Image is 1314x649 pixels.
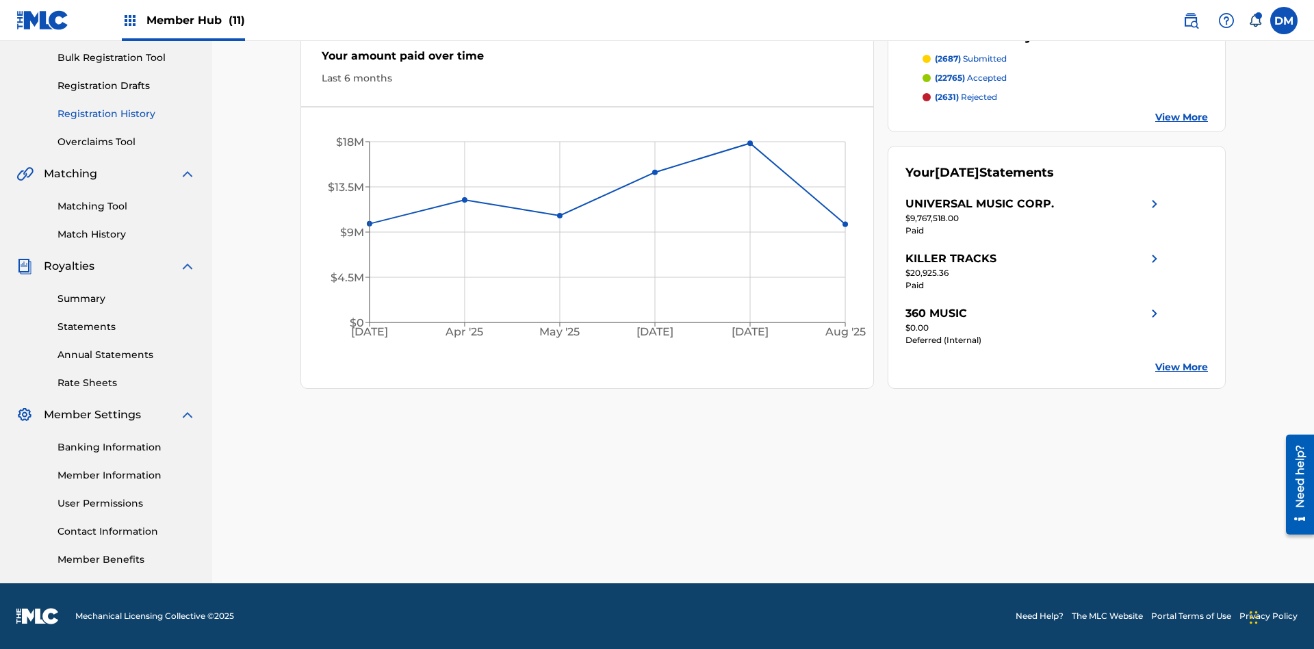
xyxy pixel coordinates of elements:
[540,326,580,339] tspan: May '25
[1218,12,1235,29] img: help
[905,251,996,267] div: KILLER TRACKS
[57,376,196,390] a: Rate Sheets
[935,92,959,102] span: (2631)
[905,267,1163,279] div: $20,925.36
[57,292,196,306] a: Summary
[935,165,979,180] span: [DATE]
[905,279,1163,292] div: Paid
[229,14,245,27] span: (11)
[935,72,1007,84] p: accepted
[905,305,1163,346] a: 360 MUSICright chevron icon$0.00Deferred (Internal)
[44,258,94,275] span: Royalties
[1239,610,1298,622] a: Privacy Policy
[331,271,364,284] tspan: $4.5M
[446,326,484,339] tspan: Apr '25
[732,326,769,339] tspan: [DATE]
[57,227,196,242] a: Match History
[328,181,364,194] tspan: $13.5M
[905,334,1163,346] div: Deferred (Internal)
[905,164,1054,182] div: Your Statements
[57,496,196,511] a: User Permissions
[57,107,196,121] a: Registration History
[57,524,196,539] a: Contact Information
[905,322,1163,334] div: $0.00
[16,10,69,30] img: MLC Logo
[44,166,97,182] span: Matching
[1213,7,1240,34] div: Help
[179,258,196,275] img: expand
[1246,583,1314,649] iframe: Chat Widget
[905,305,967,322] div: 360 MUSIC
[1248,14,1262,27] div: Notifications
[57,199,196,214] a: Matching Tool
[935,53,961,64] span: (2687)
[1146,251,1163,267] img: right chevron icon
[825,326,866,339] tspan: Aug '25
[1146,196,1163,212] img: right chevron icon
[351,326,388,339] tspan: [DATE]
[905,212,1163,225] div: $9,767,518.00
[146,12,245,28] span: Member Hub
[16,258,33,275] img: Royalties
[57,135,196,149] a: Overclaims Tool
[1183,12,1199,29] img: search
[16,608,59,624] img: logo
[1151,610,1231,622] a: Portal Terms of Use
[905,196,1163,237] a: UNIVERSAL MUSIC CORP.right chevron icon$9,767,518.00Paid
[16,407,33,423] img: Member Settings
[75,610,234,622] span: Mechanical Licensing Collective © 2025
[322,48,853,71] div: Your amount paid over time
[923,72,1209,84] a: (22765) accepted
[122,12,138,29] img: Top Rightsholders
[350,316,364,329] tspan: $0
[336,136,364,149] tspan: $18M
[935,91,997,103] p: rejected
[322,71,853,86] div: Last 6 months
[57,320,196,334] a: Statements
[1270,7,1298,34] div: User Menu
[1072,610,1143,622] a: The MLC Website
[179,166,196,182] img: expand
[57,440,196,455] a: Banking Information
[905,225,1163,237] div: Paid
[1146,305,1163,322] img: right chevron icon
[923,91,1209,103] a: (2631) rejected
[1250,597,1258,638] div: Drag
[905,251,1163,292] a: KILLER TRACKSright chevron icon$20,925.36Paid
[57,468,196,483] a: Member Information
[179,407,196,423] img: expand
[1276,429,1314,542] iframe: Resource Center
[1155,110,1208,125] a: View More
[57,51,196,65] a: Bulk Registration Tool
[57,348,196,362] a: Annual Statements
[923,53,1209,65] a: (2687) submitted
[1177,7,1204,34] a: Public Search
[935,73,965,83] span: (22765)
[1155,360,1208,374] a: View More
[905,196,1054,212] div: UNIVERSAL MUSIC CORP.
[57,79,196,93] a: Registration Drafts
[935,53,1007,65] p: submitted
[16,166,34,182] img: Matching
[637,326,674,339] tspan: [DATE]
[1016,610,1064,622] a: Need Help?
[57,552,196,567] a: Member Benefits
[44,407,141,423] span: Member Settings
[340,226,364,239] tspan: $9M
